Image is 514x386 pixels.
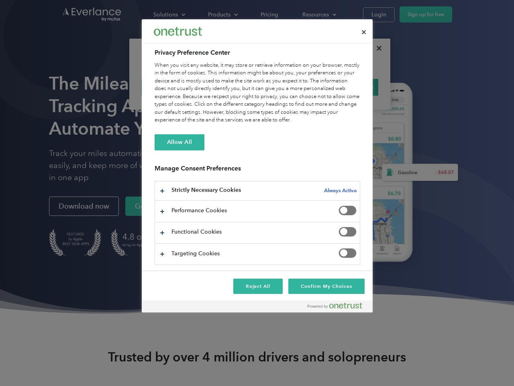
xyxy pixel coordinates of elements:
[155,48,360,57] h2: Privacy Preference Center
[154,23,202,39] div: Everlance
[155,164,360,177] h3: Manage Consent Preferences
[155,134,204,150] button: Allow All
[142,19,373,312] div: Preference center
[308,302,369,312] a: Powered by OneTrust Opens in a new Tab
[155,62,360,124] div: When you visit any website, it may store or retrieve information on your browser, mostly in the f...
[288,279,364,294] button: Confirm My Choices
[142,19,373,312] div: Privacy Preference Center
[154,27,202,35] img: Everlance
[308,302,362,309] img: Powered by OneTrust Opens in a new Tab
[355,23,373,41] button: Close
[233,279,283,294] button: Reject All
